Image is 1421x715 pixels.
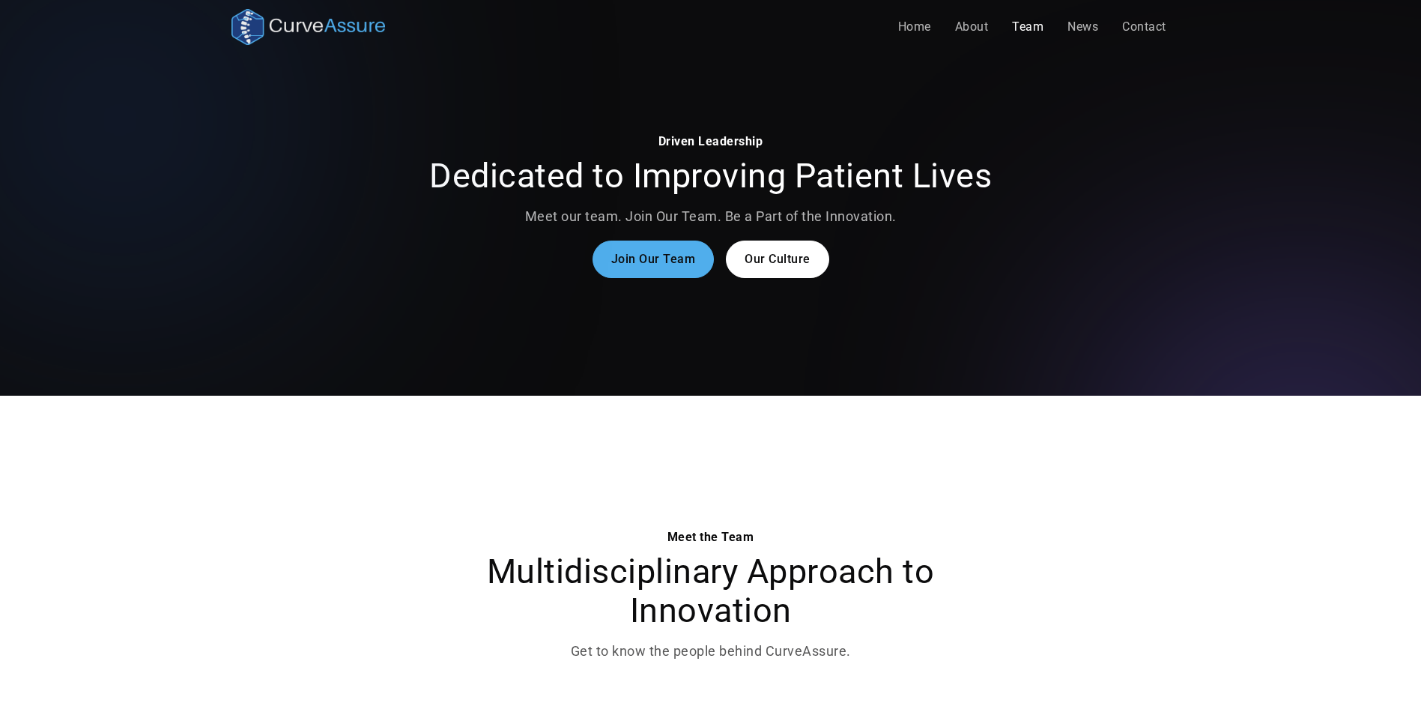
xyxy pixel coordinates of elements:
[423,528,999,546] div: Meet the Team
[1110,12,1178,42] a: Contact
[943,12,1001,42] a: About
[423,133,999,151] div: Driven Leadership
[1055,12,1110,42] a: News
[423,552,999,630] h2: Multidisciplinary Approach to Innovation
[886,12,943,42] a: Home
[423,208,999,226] p: Meet our team. Join Our Team. Be a Part of the Innovation.
[726,241,829,278] a: Our Culture
[423,157,999,196] h2: Dedicated to Improving Patient Lives
[1000,12,1055,42] a: Team
[231,9,386,45] a: home
[423,642,999,660] p: Get to know the people behind CurveAssure.
[593,241,715,278] a: Join Our Team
